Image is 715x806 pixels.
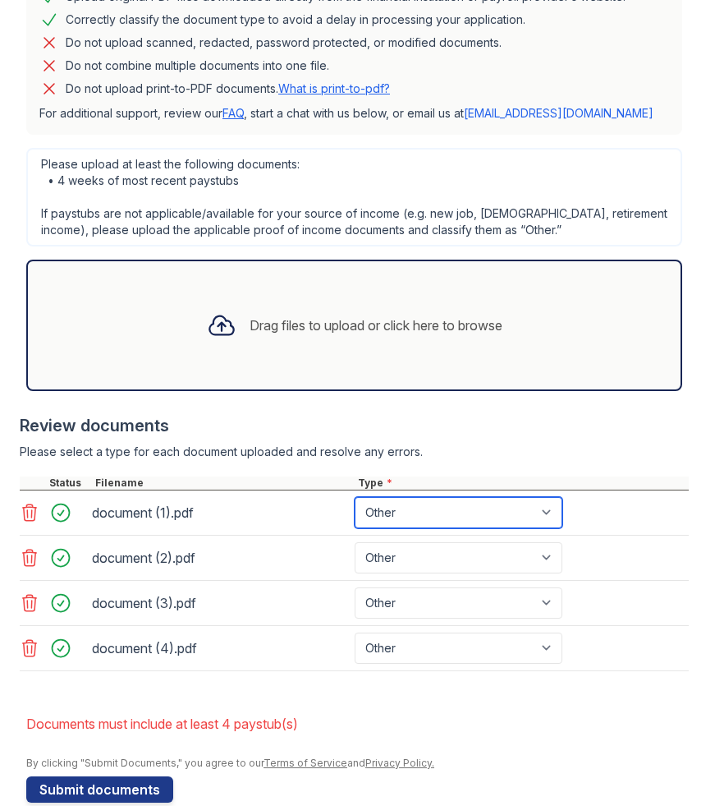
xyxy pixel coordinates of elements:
div: Type [355,477,689,490]
div: Drag files to upload or click here to browse [250,315,502,335]
button: Submit documents [26,776,173,803]
div: Please select a type for each document uploaded and resolve any errors. [20,444,689,460]
div: Filename [92,477,355,490]
div: Correctly classify the document type to avoid a delay in processing your application. [66,10,525,30]
a: What is print-to-pdf? [278,81,390,95]
div: document (3).pdf [92,590,348,616]
div: Do not upload scanned, redacted, password protected, or modified documents. [66,33,502,53]
div: Do not combine multiple documents into one file. [66,56,329,76]
a: Privacy Policy. [365,757,434,769]
a: Terms of Service [264,757,347,769]
a: [EMAIL_ADDRESS][DOMAIN_NAME] [464,106,653,120]
div: Status [46,477,92,490]
a: FAQ [222,106,244,120]
li: Documents must include at least 4 paystub(s) [26,707,689,740]
div: Review documents [20,414,689,437]
div: document (4).pdf [92,635,348,661]
div: By clicking "Submit Documents," you agree to our and [26,757,689,770]
div: document (1).pdf [92,500,348,526]
p: Do not upload print-to-PDF documents. [66,81,390,97]
div: document (2).pdf [92,545,348,571]
p: For additional support, review our , start a chat with us below, or email us at [39,105,669,122]
div: Please upload at least the following documents: • 4 weeks of most recent paystubs If paystubs are... [26,148,682,246]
